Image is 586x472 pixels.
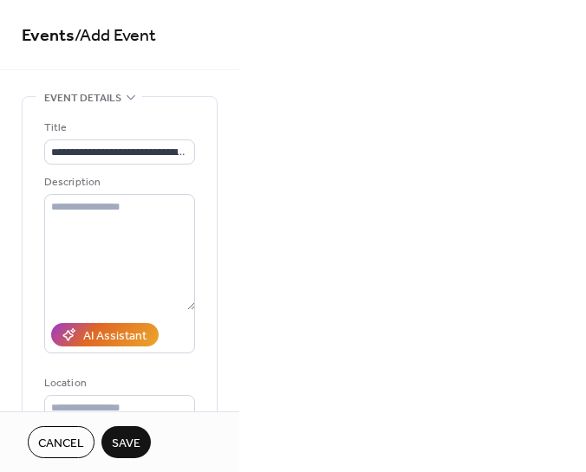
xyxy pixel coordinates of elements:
div: Description [44,173,192,191]
span: Save [112,435,140,453]
div: Title [44,119,192,137]
span: Event details [44,89,121,107]
div: AI Assistant [83,327,146,346]
span: Cancel [38,435,84,453]
button: Cancel [28,426,94,458]
button: Save [101,426,151,458]
span: / Add Event [75,19,156,53]
div: Location [44,374,192,392]
button: AI Assistant [51,323,159,346]
a: Events [22,19,75,53]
